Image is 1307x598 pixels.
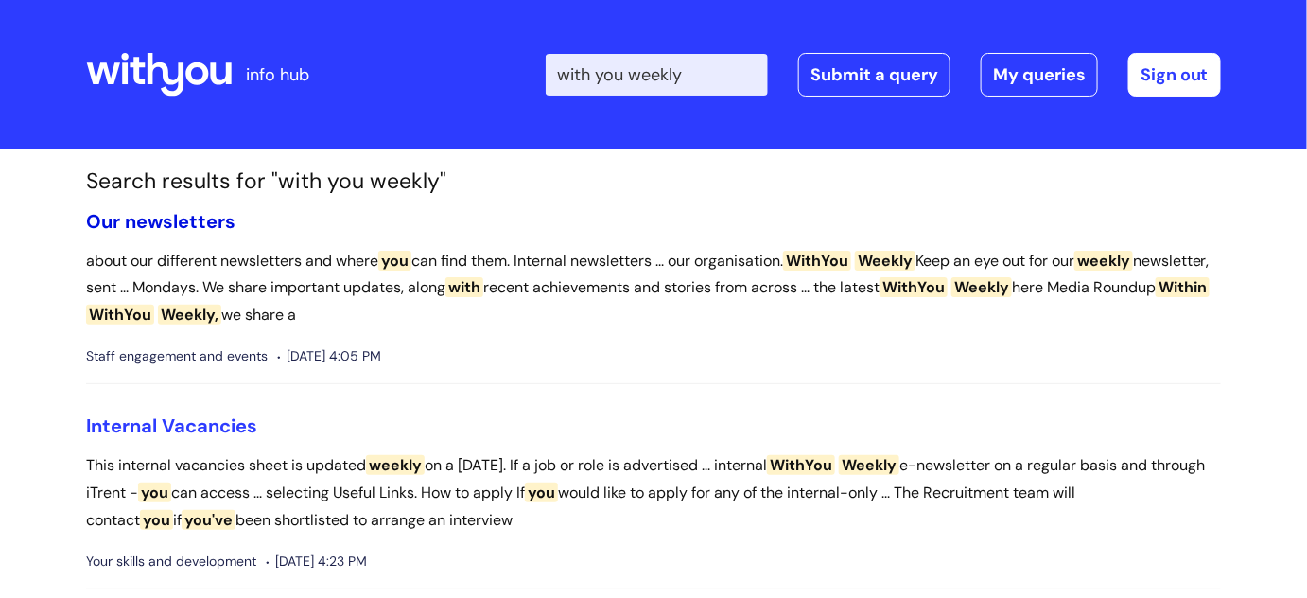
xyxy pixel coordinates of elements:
span: Your skills and development [86,550,256,573]
p: info hub [246,60,309,90]
span: you [378,251,411,271]
h1: Search results for "with you weekly" [86,168,1221,195]
span: WithYou [783,251,851,271]
div: | - [546,53,1221,97]
span: [DATE] 4:23 PM [266,550,367,573]
span: WithYou [880,277,948,297]
a: My queries [981,53,1098,97]
span: WithYou [86,305,154,325]
span: Weekly [951,277,1012,297]
span: you [140,510,173,530]
a: Internal Vacancies [86,413,257,438]
span: Within [1156,277,1210,297]
p: about our different newsletters and where can find them. Internal newsletters ... our organisatio... [86,248,1221,329]
span: with [445,277,483,297]
span: you [525,483,558,502]
span: you've [182,510,235,530]
a: Submit a query [798,53,950,97]
span: weekly [1074,251,1133,271]
p: This internal vacancies sheet is updated on a [DATE]. If a job or role is advertised ... internal... [86,452,1221,534]
span: [DATE] 4:05 PM [277,344,381,368]
span: Staff engagement and events [86,344,268,368]
span: weekly [366,455,425,475]
span: you [138,483,171,502]
span: Weekly [855,251,915,271]
span: Weekly [839,455,899,475]
a: Sign out [1128,53,1221,97]
span: WithYou [767,455,835,475]
span: Weekly, [158,305,221,325]
a: Our newsletters [86,209,235,234]
input: Search [546,54,768,96]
